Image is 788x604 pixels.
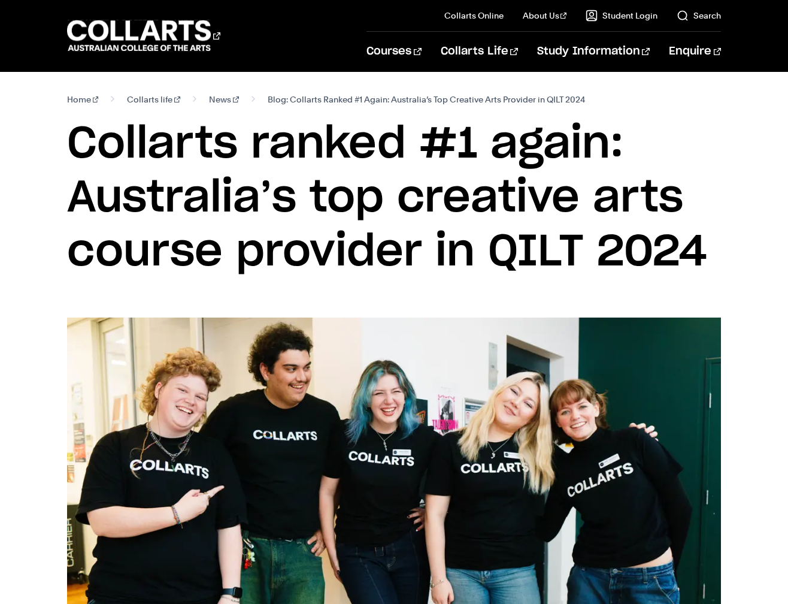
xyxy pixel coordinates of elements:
[441,32,518,71] a: Collarts Life
[127,91,180,108] a: Collarts life
[268,91,585,108] span: Blog: Collarts Ranked #1 Again: Australia’s Top Creative Arts Provider in QILT 2024
[366,32,421,71] a: Courses
[67,19,220,53] div: Go to homepage
[537,32,650,71] a: Study Information
[67,91,99,108] a: Home
[677,10,721,22] a: Search
[523,10,567,22] a: About Us
[669,32,721,71] a: Enquire
[586,10,657,22] a: Student Login
[444,10,504,22] a: Collarts Online
[209,91,239,108] a: News
[67,117,721,279] h1: Collarts ranked #1 again: Australia’s top creative arts course provider in QILT 2024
